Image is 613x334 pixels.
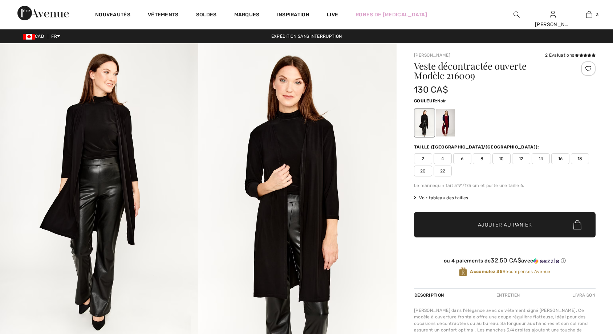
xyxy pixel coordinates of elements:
span: 12 [512,153,530,164]
strong: Accumulez 35 [470,269,503,274]
span: 14 [532,153,550,164]
h1: Veste décontractée ouverte Modèle 216009 [414,61,565,80]
span: Couleur: [414,98,437,103]
a: Nouveautés [95,12,130,19]
span: Voir tableau des tailles [414,195,468,201]
iframe: Ouvre un widget dans lequel vous pouvez trouver plus d’informations [567,280,606,298]
a: Robes de [MEDICAL_DATA] [356,11,427,19]
span: 18 [571,153,589,164]
div: [PERSON_NAME] [535,21,571,28]
span: 2 [414,153,432,164]
span: Noir [437,98,446,103]
span: 22 [434,166,452,176]
a: Vêtements [148,12,179,19]
div: Noir [415,109,434,137]
span: 32.50 CA$ [491,257,521,264]
span: 10 [492,153,511,164]
div: Le mannequin fait 5'9"/175 cm et porte une taille 6. [414,182,596,189]
span: 6 [453,153,471,164]
div: Taille ([GEOGRAPHIC_DATA]/[GEOGRAPHIC_DATA]): [414,144,541,150]
button: Ajouter au panier [414,212,596,237]
a: [PERSON_NAME] [414,53,450,58]
span: Ajouter au panier [478,221,532,229]
img: 1ère Avenue [17,6,69,20]
img: Canadian Dollar [23,34,35,40]
img: Récompenses Avenue [459,267,467,277]
span: Récompenses Avenue [470,268,550,275]
img: Mes infos [550,10,556,19]
div: 2 Évaluations [545,52,596,58]
img: Mon panier [586,10,592,19]
span: 8 [473,153,491,164]
a: Live [327,11,338,19]
div: ou 4 paiements de32.50 CA$avecSezzle Cliquez pour en savoir plus sur Sezzle [414,257,596,267]
img: recherche [513,10,520,19]
img: Bag.svg [573,220,581,229]
span: 20 [414,166,432,176]
span: CAD [23,34,47,39]
a: 3 [571,10,607,19]
span: Inspiration [277,12,309,19]
span: 16 [551,153,569,164]
span: 3 [596,11,598,18]
span: 4 [434,153,452,164]
a: Marques [234,12,260,19]
img: Sezzle [533,258,559,264]
div: Entretien [490,289,526,302]
div: Midnight [436,109,455,137]
span: FR [51,34,60,39]
div: Description [414,289,446,302]
span: 130 CA$ [414,85,448,95]
a: Soldes [196,12,217,19]
a: Se connecter [550,11,556,18]
div: ou 4 paiements de avec [414,257,596,264]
